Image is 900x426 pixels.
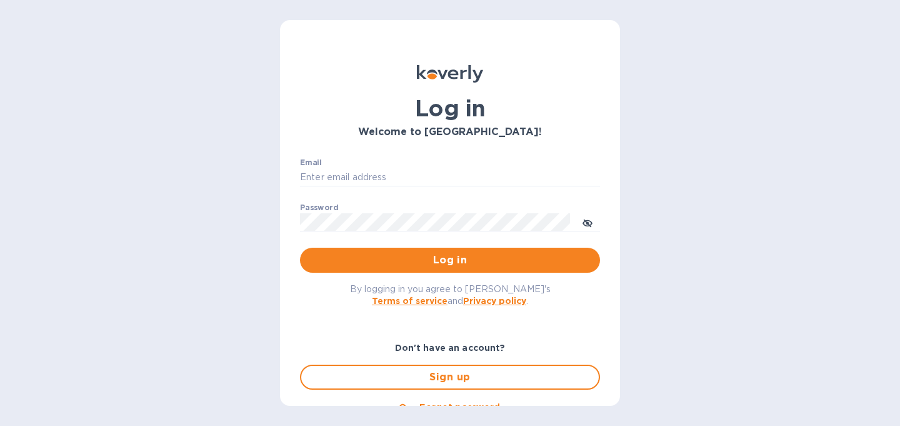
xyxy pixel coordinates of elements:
b: Don't have an account? [395,343,506,353]
input: Enter email address [300,168,600,187]
button: toggle password visibility [575,210,600,235]
img: Koverly [417,65,483,83]
span: Sign up [311,370,589,385]
a: Privacy policy [463,296,526,306]
button: Log in [300,248,600,273]
label: Email [300,159,322,166]
a: Terms of service [372,296,447,306]
button: Sign up [300,365,600,390]
label: Password [300,204,338,211]
u: Forgot password [419,402,500,412]
h3: Welcome to [GEOGRAPHIC_DATA]! [300,126,600,138]
span: By logging in you agree to [PERSON_NAME]'s and . [350,284,551,306]
h1: Log in [300,95,600,121]
span: Log in [310,253,590,268]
